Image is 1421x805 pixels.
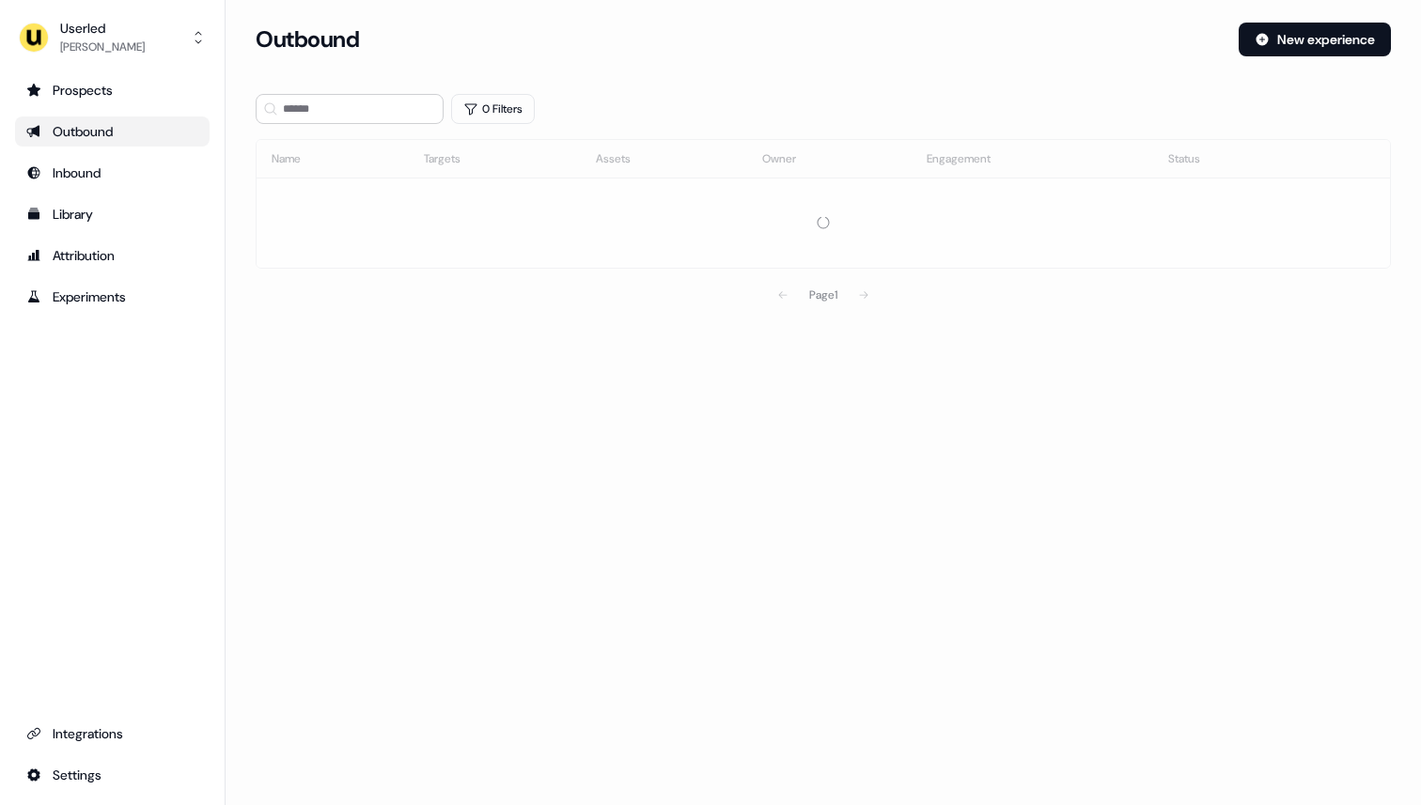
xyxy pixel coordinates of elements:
a: Go to prospects [15,75,210,105]
div: Settings [26,766,198,784]
a: Go to Inbound [15,158,210,188]
div: Experiments [26,287,198,306]
div: Prospects [26,81,198,100]
a: Go to templates [15,199,210,229]
a: Go to outbound experience [15,116,210,147]
div: Userled [60,19,145,38]
a: Go to integrations [15,719,210,749]
a: Go to experiments [15,282,210,312]
div: Integrations [26,724,198,743]
h3: Outbound [256,25,359,54]
button: 0 Filters [451,94,535,124]
a: Go to attribution [15,240,210,271]
div: [PERSON_NAME] [60,38,145,56]
div: Outbound [26,122,198,141]
a: Go to integrations [15,760,210,790]
button: Userled[PERSON_NAME] [15,15,210,60]
div: Attribution [26,246,198,265]
button: New experience [1239,23,1391,56]
div: Library [26,205,198,224]
div: Inbound [26,163,198,182]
